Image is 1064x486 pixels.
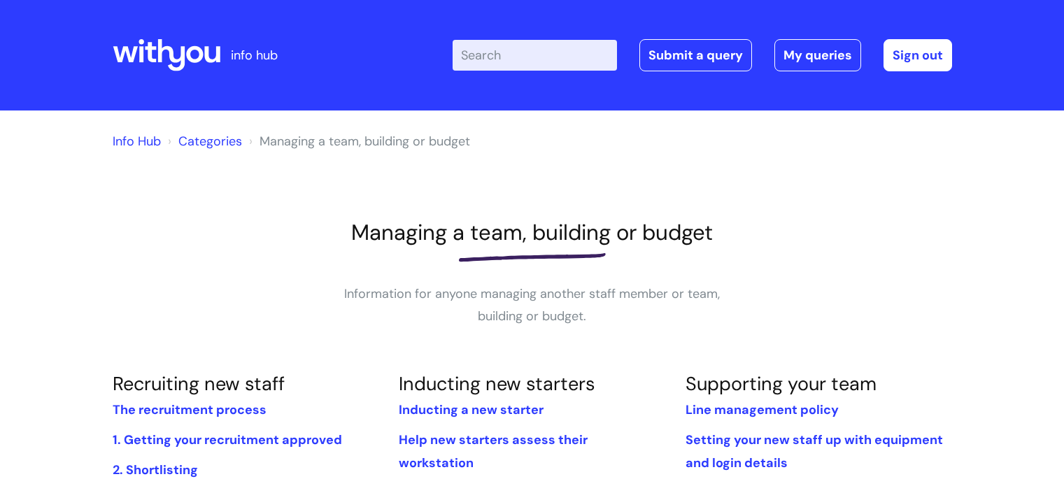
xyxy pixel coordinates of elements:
a: Setting your new staff up with equipment and login details [686,431,943,471]
p: Information for anyone managing another staff member or team, building or budget. [322,283,742,328]
h1: Managing a team, building or budget [113,220,952,245]
a: Help new starters assess their workstation [399,431,588,471]
a: The recruitment process [113,401,267,418]
a: 2. Shortlisting [113,462,198,478]
a: Inducting a new starter [399,401,544,418]
a: Supporting your team [686,371,877,396]
a: Inducting new starters [399,371,595,396]
p: info hub [231,44,278,66]
a: Recruiting new staff [113,371,285,396]
div: | - [453,39,952,71]
a: Sign out [884,39,952,71]
a: 1. Getting your recruitment approved [113,431,342,448]
a: Categories [178,133,242,150]
a: Line management policy [686,401,839,418]
a: My queries [774,39,861,71]
a: Info Hub [113,133,161,150]
a: Submit a query [639,39,752,71]
input: Search [453,40,617,71]
li: Solution home [164,130,242,152]
li: Managing a team, building or budget [246,130,470,152]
